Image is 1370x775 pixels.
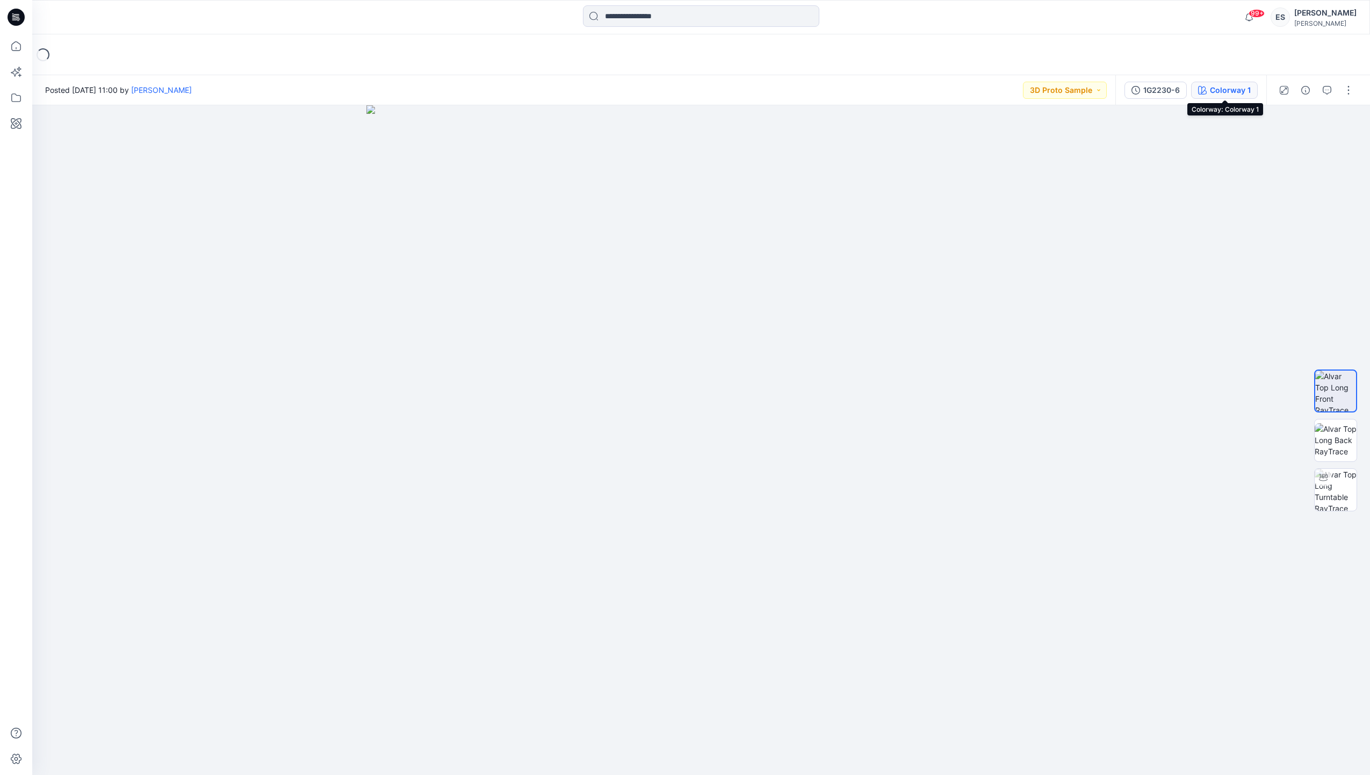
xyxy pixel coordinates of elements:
button: Details [1297,82,1314,99]
img: Alvar Top Long Back RayTrace [1315,423,1357,457]
div: 1G2230-6 [1143,84,1180,96]
a: [PERSON_NAME] [131,85,192,95]
span: Posted [DATE] 11:00 by [45,84,192,96]
img: Alvar Top Long Front RayTrace [1315,371,1356,411]
button: 1G2230-6 [1124,82,1187,99]
div: ES [1271,8,1290,27]
div: [PERSON_NAME] [1294,6,1357,19]
div: Colorway 1 [1210,84,1251,96]
img: Alvar Top Long Turntable RayTrace [1315,469,1357,511]
button: Colorway 1 [1191,82,1258,99]
div: [PERSON_NAME] [1294,19,1357,27]
img: eyJhbGciOiJIUzI1NiIsImtpZCI6IjAiLCJzbHQiOiJzZXMiLCJ0eXAiOiJKV1QifQ.eyJkYXRhIjp7InR5cGUiOiJzdG9yYW... [366,105,1036,775]
span: 99+ [1249,9,1265,18]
